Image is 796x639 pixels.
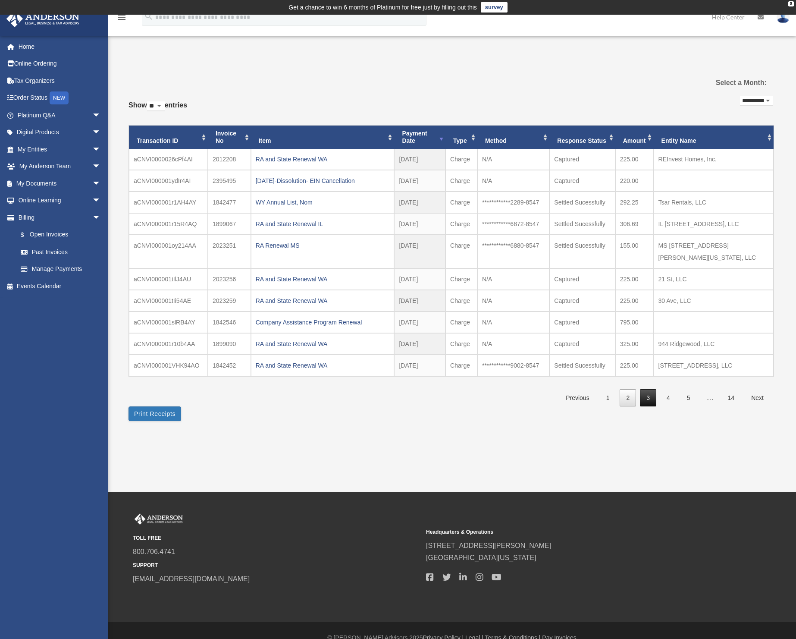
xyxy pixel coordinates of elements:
td: Charge [445,192,477,213]
div: Company Assistance Program Renewal [256,316,390,328]
td: aCNVI000001oy214AA [129,235,208,268]
td: Captured [549,333,615,355]
a: My Entitiesarrow_drop_down [6,141,114,158]
div: [DATE]-Dissolution- EIN Cancellation [256,175,390,187]
td: [DATE] [394,268,445,290]
td: aCNVI000001slRB4AY [129,312,208,333]
th: Method: activate to sort column ascending [477,126,549,149]
th: Amount: activate to sort column ascending [615,126,654,149]
a: survey [481,2,508,13]
td: Charge [445,213,477,235]
label: Show entries [128,99,187,120]
a: Tax Organizers [6,72,114,89]
td: MS [STREET_ADDRESS][PERSON_NAME][US_STATE], LLC [654,235,774,268]
a: [EMAIL_ADDRESS][DOMAIN_NAME] [133,575,250,582]
div: NEW [50,91,69,104]
td: 2395495 [208,170,251,192]
td: 2023259 [208,290,251,312]
a: Digital Productsarrow_drop_down [6,124,114,141]
td: N/A [477,290,549,312]
td: 225.00 [615,268,654,290]
td: [DATE] [394,312,445,333]
td: 1899067 [208,213,251,235]
td: N/A [477,312,549,333]
td: 2012208 [208,149,251,170]
span: arrow_drop_down [92,209,110,227]
a: Manage Payments [12,261,114,278]
span: arrow_drop_down [92,192,110,210]
td: 1899090 [208,333,251,355]
td: N/A [477,333,549,355]
a: 4 [660,389,677,407]
td: N/A [477,268,549,290]
td: Charge [445,235,477,268]
td: aCNVI000001tIi54AE [129,290,208,312]
span: $ [25,230,30,240]
td: Charge [445,290,477,312]
span: arrow_drop_down [92,141,110,158]
td: Captured [549,290,615,312]
div: WY Annual List, Nom [256,196,390,208]
td: 944 Ridgewood, LLC [654,333,774,355]
div: RA and State Renewal WA [256,295,390,307]
td: [DATE] [394,149,445,170]
td: [DATE] [394,355,445,376]
a: Online Ordering [6,55,114,72]
td: 1842546 [208,312,251,333]
td: aCNVI000001ydIr4AI [129,170,208,192]
td: [DATE] [394,213,445,235]
div: RA and State Renewal WA [256,338,390,350]
a: 800.706.4741 [133,548,175,555]
a: My Documentsarrow_drop_down [6,175,114,192]
td: Charge [445,355,477,376]
td: N/A [477,149,549,170]
a: 2 [620,389,636,407]
td: aCNVI000001VHK94AO [129,355,208,376]
td: [DATE] [394,235,445,268]
td: Settled Sucessfully [549,213,615,235]
td: aCNVI0000026cPf4AI [129,149,208,170]
td: 225.00 [615,355,654,376]
a: [STREET_ADDRESS][PERSON_NAME] [426,542,551,549]
a: Online Learningarrow_drop_down [6,192,114,209]
td: 325.00 [615,333,654,355]
a: Order StatusNEW [6,89,114,107]
td: aCNVI000001r10b4AA [129,333,208,355]
select: Showentries [147,101,165,111]
td: Captured [549,170,615,192]
td: Charge [445,268,477,290]
img: Anderson Advisors Platinum Portal [133,513,185,525]
td: 292.25 [615,192,654,213]
td: 306.69 [615,213,654,235]
th: Item: activate to sort column ascending [251,126,395,149]
td: Settled Sucessfully [549,235,615,268]
td: aCNVI000001r1AH4AY [129,192,208,213]
th: Invoice No: activate to sort column ascending [208,126,251,149]
td: 220.00 [615,170,654,192]
small: Headquarters & Operations [426,528,713,537]
td: 30 Ave, LLC [654,290,774,312]
td: IL [STREET_ADDRESS], LLC [654,213,774,235]
a: Events Calendar [6,277,114,295]
td: Captured [549,149,615,170]
td: aCNVI000001r15R4AQ [129,213,208,235]
span: arrow_drop_down [92,175,110,192]
th: Type: activate to sort column ascending [445,126,477,149]
div: RA and State Renewal WA [256,273,390,285]
div: RA and State Renewal WA [256,153,390,165]
button: Print Receipts [128,406,181,421]
td: Charge [445,333,477,355]
th: Response Status: activate to sort column ascending [549,126,615,149]
small: TOLL FREE [133,534,420,543]
a: Platinum Q&Aarrow_drop_down [6,107,114,124]
div: RA Renewal MS [256,239,390,252]
td: [DATE] [394,170,445,192]
i: search [144,12,154,21]
td: 1842452 [208,355,251,376]
div: RA and State Renewal IL [256,218,390,230]
div: RA and State Renewal WA [256,359,390,371]
img: User Pic [777,11,790,23]
td: 225.00 [615,290,654,312]
td: REInvest Homes, Inc. [654,149,774,170]
th: Payment Date: activate to sort column ascending [394,126,445,149]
